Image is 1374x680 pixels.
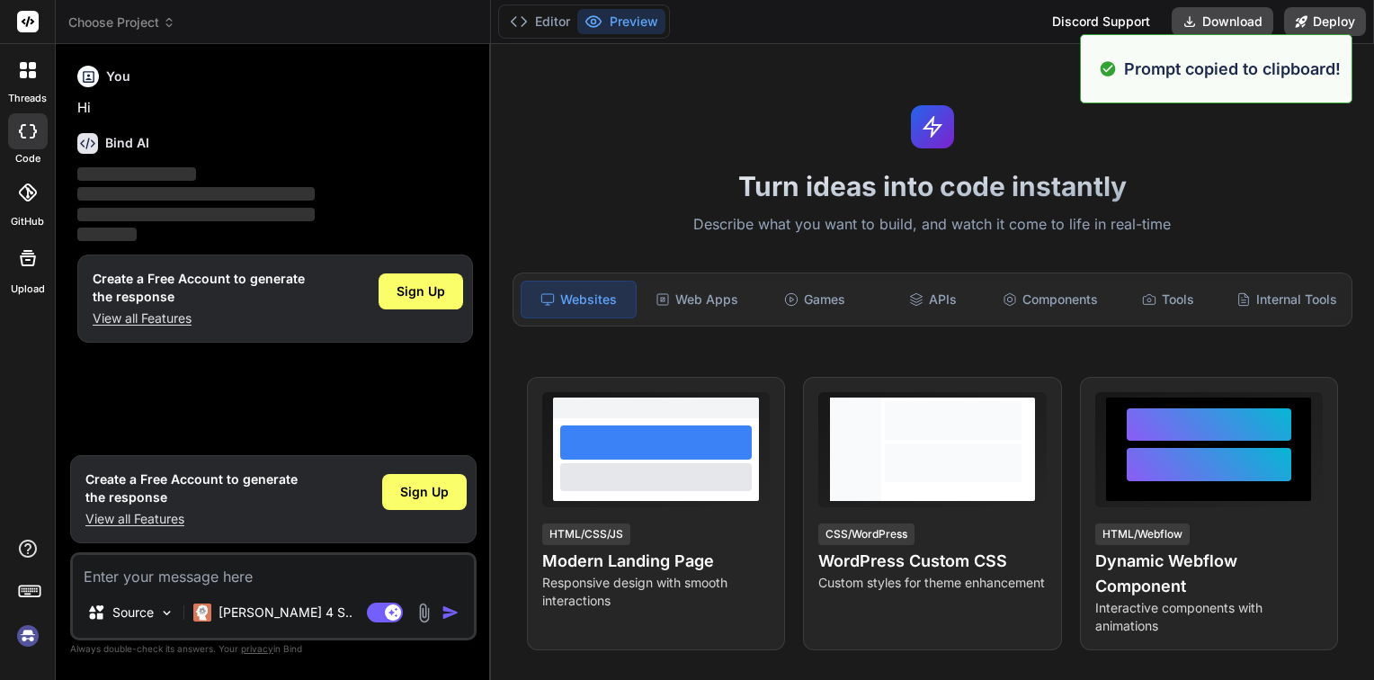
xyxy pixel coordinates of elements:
label: threads [8,91,47,106]
button: Download [1172,7,1273,36]
img: attachment [414,603,434,623]
div: Components [994,281,1108,318]
div: APIs [876,281,990,318]
div: CSS/WordPress [818,523,915,545]
p: View all Features [93,309,305,327]
p: Source [112,604,154,622]
p: View all Features [85,510,298,528]
label: Upload [11,282,45,297]
img: signin [13,621,43,651]
p: Always double-check its answers. Your in Bind [70,640,477,658]
p: Custom styles for theme enhancement [818,574,1046,592]
button: Preview [577,9,665,34]
span: ‌ [77,208,315,221]
div: HTML/CSS/JS [542,523,630,545]
p: Interactive components with animations [1095,599,1323,635]
img: alert [1099,57,1117,81]
span: ‌ [77,167,196,181]
div: Web Apps [640,281,754,318]
button: Editor [503,9,577,34]
h6: You [106,67,130,85]
h4: WordPress Custom CSS [818,549,1046,574]
p: Hi [77,98,473,119]
span: Sign Up [397,282,445,300]
p: Describe what you want to build, and watch it come to life in real-time [502,213,1363,237]
div: Games [758,281,872,318]
span: Choose Project [68,13,175,31]
h4: Dynamic Webflow Component [1095,549,1323,599]
div: Internal Tools [1229,281,1344,318]
span: Sign Up [400,483,449,501]
label: code [15,151,40,166]
p: Prompt copied to clipboard! [1124,57,1341,81]
h4: Modern Landing Page [542,549,770,574]
label: GitHub [11,214,44,229]
img: icon [442,604,459,622]
h1: Turn ideas into code instantly [502,170,1363,202]
div: HTML/Webflow [1095,523,1190,545]
div: Tools [1111,281,1226,318]
h1: Create a Free Account to generate the response [93,270,305,306]
img: Claude 4 Sonnet [193,604,211,622]
span: ‌ [77,187,315,201]
div: Websites [521,281,637,318]
div: Discord Support [1041,7,1161,36]
h1: Create a Free Account to generate the response [85,470,298,506]
p: [PERSON_NAME] 4 S.. [219,604,352,622]
span: ‌ [77,228,137,241]
button: Deploy [1284,7,1366,36]
h6: Bind AI [105,134,149,152]
p: Responsive design with smooth interactions [542,574,770,610]
img: Pick Models [159,605,174,621]
span: privacy [241,643,273,654]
